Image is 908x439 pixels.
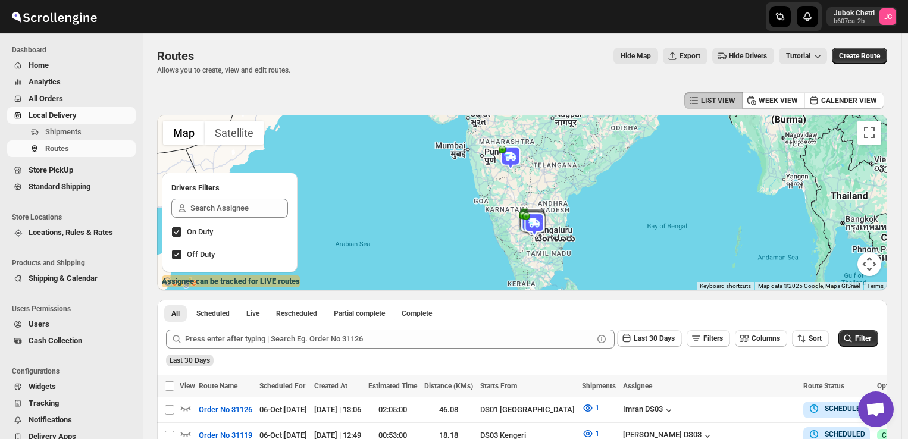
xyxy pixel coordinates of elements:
[867,283,884,289] a: Terms (opens in new tab)
[825,430,865,438] b: SCHEDULED
[164,305,187,322] button: All routes
[758,283,860,289] span: Map data ©2025 Google, Mapa GISrael
[834,8,875,18] p: Jubok Chetri
[838,330,878,347] button: Filter
[157,49,194,63] span: Routes
[884,13,892,21] text: JC
[595,403,599,412] span: 1
[7,74,136,90] button: Analytics
[29,111,77,120] span: Local Delivery
[582,382,616,390] span: Shipments
[190,199,288,218] input: Search Assignee
[480,404,575,416] div: DS01 [GEOGRAPHIC_DATA]
[259,382,305,390] span: Scheduled For
[687,330,730,347] button: Filters
[29,399,59,407] span: Tracking
[196,309,230,318] span: Scheduled
[29,336,82,345] span: Cash Collection
[621,51,651,61] span: Hide Map
[634,334,675,343] span: Last 30 Days
[834,18,875,25] p: b607ea-2b
[700,282,751,290] button: Keyboard shortcuts
[192,400,259,419] button: Order No 31126
[821,96,877,105] span: CALENDER VIEW
[29,228,113,237] span: Locations, Rules & Rates
[7,378,136,395] button: Widgets
[7,124,136,140] button: Shipments
[314,382,347,390] span: Created At
[663,48,707,64] button: Export
[623,382,652,390] span: Assignee
[804,92,884,109] button: CALENDER VIEW
[825,404,865,413] b: SCHEDULED
[187,227,213,236] span: On Duty
[759,96,798,105] span: WEEK VIEW
[29,319,49,328] span: Users
[171,309,180,318] span: All
[752,334,780,343] span: Columns
[809,334,822,343] span: Sort
[7,90,136,107] button: All Orders
[187,250,215,259] span: Off Duty
[803,382,844,390] span: Route Status
[160,275,199,290] img: Google
[7,412,136,428] button: Notifications
[45,144,69,153] span: Routes
[157,65,290,75] p: Allows you to create, view and edit routes.
[857,121,881,145] button: Toggle fullscreen view
[12,212,137,222] span: Store Locations
[205,121,264,145] button: Show satellite imagery
[160,275,199,290] a: Open this area in Google Maps (opens a new window)
[7,316,136,333] button: Users
[29,274,98,283] span: Shipping & Calendar
[314,404,361,416] div: [DATE] | 13:06
[334,309,385,318] span: Partial complete
[259,405,307,414] span: 06-Oct | [DATE]
[832,48,887,64] button: Create Route
[735,330,787,347] button: Columns
[29,165,73,174] span: Store PickUp
[879,8,896,25] span: Jubok Chetri
[12,258,137,268] span: Products and Shipping
[424,404,473,416] div: 46.08
[742,92,805,109] button: WEEK VIEW
[701,96,735,105] span: LIST VIEW
[808,403,865,415] button: SCHEDULED
[163,121,205,145] button: Show street map
[402,309,432,318] span: Complete
[617,330,682,347] button: Last 30 Days
[162,275,300,287] label: Assignee can be tracked for LIVE routes
[729,51,767,61] span: Hide Drivers
[839,51,880,61] span: Create Route
[595,429,599,438] span: 1
[29,382,56,391] span: Widgets
[826,7,897,26] button: User menu
[368,382,417,390] span: Estimated Time
[424,382,473,390] span: Distance (KMs)
[623,404,675,416] button: Imran DS03
[368,404,417,416] div: 02:05:00
[703,334,723,343] span: Filters
[171,182,288,194] h2: Drivers Filters
[276,309,317,318] span: Rescheduled
[29,94,63,103] span: All Orders
[480,382,517,390] span: Starts From
[10,2,99,32] img: ScrollEngine
[29,77,61,86] span: Analytics
[29,415,72,424] span: Notifications
[857,252,881,276] button: Map camera controls
[786,52,810,60] span: Tutorial
[7,395,136,412] button: Tracking
[779,48,827,64] button: Tutorial
[180,382,195,390] span: View
[855,334,871,343] span: Filter
[858,391,894,427] div: Open chat
[7,333,136,349] button: Cash Collection
[45,127,82,136] span: Shipments
[7,270,136,287] button: Shipping & Calendar
[7,57,136,74] button: Home
[12,366,137,376] span: Configurations
[12,45,137,55] span: Dashboard
[199,404,252,416] span: Order No 31126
